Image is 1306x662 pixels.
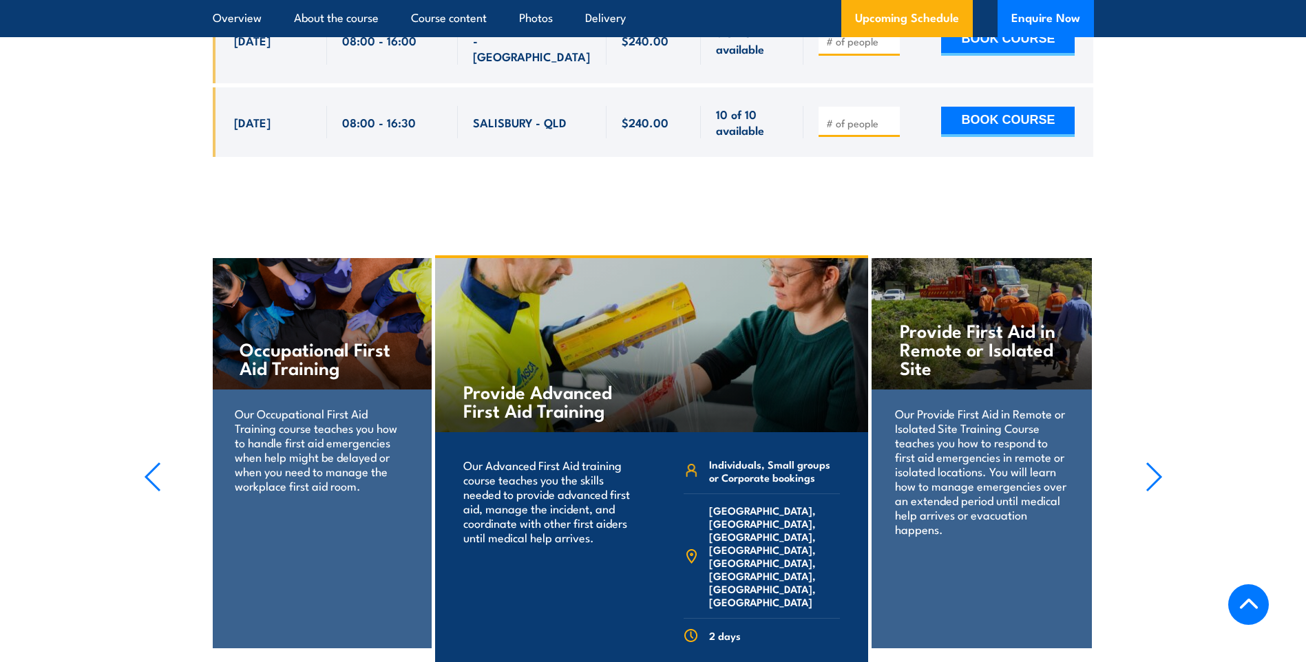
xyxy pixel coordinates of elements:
h4: Occupational First Aid Training [240,339,403,376]
span: [DATE] [234,114,271,130]
p: Our Advanced First Aid training course teaches you the skills needed to provide advanced first ai... [463,458,633,544]
span: 10 of 10 available [716,106,788,138]
h4: Provide First Aid in Remote or Isolated Site [900,321,1063,376]
span: $240.00 [622,114,668,130]
span: $240.00 [622,32,668,48]
span: SALISBURY - QLD [473,114,567,130]
span: [DATE] [234,32,271,48]
h4: Provide Advanced First Aid Training [463,382,625,419]
span: Individuals, Small groups or Corporate bookings [709,458,840,484]
span: [GEOGRAPHIC_DATA] - [GEOGRAPHIC_DATA] [473,17,591,65]
button: BOOK COURSE [941,25,1075,56]
input: # of people [826,116,895,130]
span: 08:00 - 16:30 [342,114,416,130]
p: Our Provide First Aid in Remote or Isolated Site Training Course teaches you how to respond to fi... [895,406,1068,536]
span: [GEOGRAPHIC_DATA], [GEOGRAPHIC_DATA], [GEOGRAPHIC_DATA], [GEOGRAPHIC_DATA], [GEOGRAPHIC_DATA], [G... [709,504,840,608]
button: BOOK COURSE [941,107,1075,137]
p: Our Occupational First Aid Training course teaches you how to handle first aid emergencies when h... [235,406,408,493]
span: 2 days [709,629,741,642]
span: 8 of 10 available [716,24,788,56]
span: 08:00 - 16:00 [342,32,417,48]
input: # of people [826,34,895,48]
